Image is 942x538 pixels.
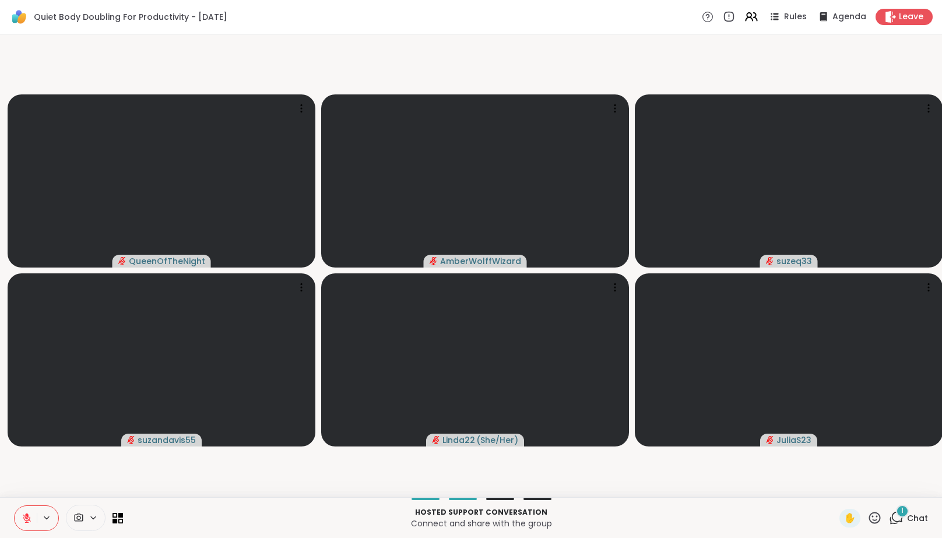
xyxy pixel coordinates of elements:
[130,507,832,518] p: Hosted support conversation
[430,257,438,265] span: audio-muted
[776,434,811,446] span: JuliaS23
[766,436,774,444] span: audio-muted
[907,512,928,524] span: Chat
[476,434,518,446] span: ( She/Her )
[130,518,832,529] p: Connect and share with the group
[766,257,774,265] span: audio-muted
[432,436,440,444] span: audio-muted
[832,11,866,23] span: Agenda
[9,7,29,27] img: ShareWell Logomark
[901,506,904,516] span: 1
[127,436,135,444] span: audio-muted
[440,255,521,267] span: AmberWolffWizard
[129,255,205,267] span: QueenOfTheNight
[118,257,126,265] span: audio-muted
[442,434,475,446] span: Linda22
[899,11,923,23] span: Leave
[844,511,856,525] span: ✋
[784,11,807,23] span: Rules
[138,434,196,446] span: suzandavis55
[34,11,227,23] span: Quiet Body Doubling For Productivity - [DATE]
[776,255,812,267] span: suzeq33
